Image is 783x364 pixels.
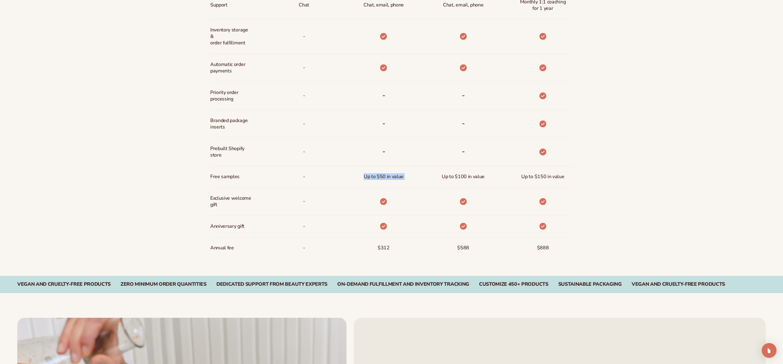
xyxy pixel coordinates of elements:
[210,59,251,77] span: Automatic order payments
[364,171,404,182] span: Up to $50 in value
[210,242,234,254] span: Annual fee
[462,118,465,128] b: -
[210,24,251,48] span: Inventory storage & order fulfillment
[303,242,305,254] span: -
[303,62,305,73] span: -
[210,193,251,211] span: Exclusive welcome gift
[521,171,564,182] span: Up to $150 in value
[303,146,305,157] span: -
[382,90,385,100] b: -
[210,143,251,161] span: Prebuilt Shopify store
[17,281,111,287] div: Vegan and Cruelty-Free Products
[442,171,485,182] span: Up to $100 in value
[303,196,305,207] span: -
[632,281,725,287] div: VEGAN AND CRUELTY-FREE PRODUCTS
[537,242,549,254] span: $888
[378,242,390,254] span: $312
[121,281,207,287] div: Zero Minimum Order QuantitieS
[303,31,305,42] p: -
[210,221,244,232] span: Anniversary gift
[462,90,465,100] b: -
[303,118,305,129] span: -
[558,281,622,287] div: SUSTAINABLE PACKAGING
[479,281,548,287] div: CUSTOMIZE 450+ PRODUCTS
[337,281,469,287] div: On-Demand Fulfillment and Inventory Tracking
[216,281,327,287] div: Dedicated Support From Beauty Experts
[210,87,251,105] span: Priority order processing
[457,242,469,254] span: $588
[210,115,251,133] span: Branded package inserts
[382,118,385,128] b: -
[303,221,305,232] span: -
[210,171,240,182] span: Free samples
[462,146,465,156] b: -
[762,343,777,358] div: Open Intercom Messenger
[382,146,385,156] b: -
[303,171,305,182] span: -
[303,90,305,101] span: -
